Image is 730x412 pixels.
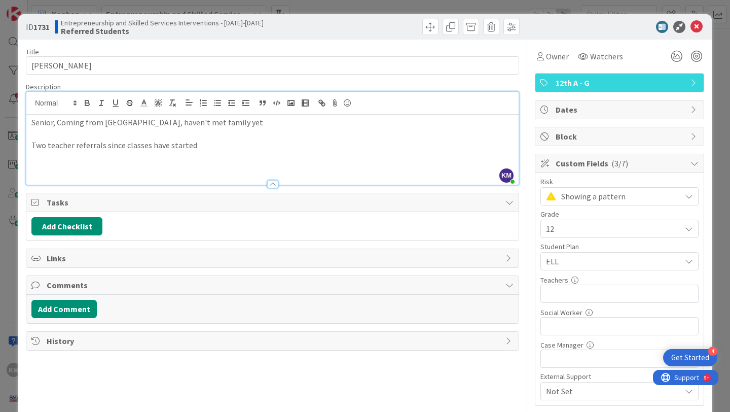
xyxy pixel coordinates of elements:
div: External Support [540,373,699,380]
div: Get Started [671,353,709,363]
p: Senior, Coming from [GEOGRAPHIC_DATA], haven't met family yet [31,117,514,128]
span: Entrepreneurship and Skilled Services Interventions - [DATE]-[DATE] [61,19,264,27]
div: Grade [540,211,699,218]
span: Support [21,2,46,14]
span: Dates [556,104,685,116]
span: ( 3/7 ) [611,158,628,168]
div: Risk [540,178,699,185]
span: Watchers [590,50,623,62]
div: 4 [708,347,717,356]
div: Open Get Started checklist, remaining modules: 4 [663,349,717,366]
button: Add Comment [31,300,97,318]
span: Description [26,82,61,91]
b: Referred Students [61,27,264,35]
label: Title [26,47,39,56]
label: Social Worker [540,308,582,317]
span: 12 [546,222,676,236]
span: 12th A - G [556,77,685,89]
input: type card name here... [26,56,519,75]
span: Links [47,252,500,264]
span: Owner [546,50,569,62]
label: Case Manager [540,340,583,350]
p: Two teacher referrals since classes have started [31,140,514,151]
span: Block [556,130,685,143]
span: Tasks [47,196,500,209]
button: Add Checklist [31,217,102,235]
div: 9+ [51,4,56,12]
span: ELL [546,255,681,267]
span: ID [26,21,50,33]
span: KM [499,168,514,183]
span: Not Set [546,385,681,397]
label: Teachers [540,276,568,285]
b: 1731 [33,22,50,32]
span: History [47,335,500,347]
span: Comments [47,279,500,291]
div: Student Plan [540,243,699,250]
span: Showing a pattern [561,189,676,203]
span: Custom Fields [556,157,685,169]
